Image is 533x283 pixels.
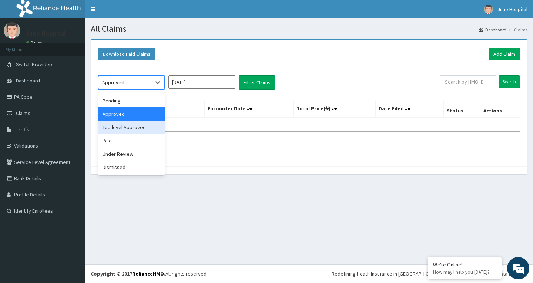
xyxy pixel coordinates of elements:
h1: All Claims [91,24,527,34]
div: Dismissed [98,161,165,174]
p: How may I help you today? [433,269,496,275]
div: Under Review [98,147,165,161]
th: Total Price(₦) [293,101,375,118]
th: Encounter Date [204,101,293,118]
input: Search [499,75,520,88]
img: User Image [484,5,493,14]
div: Minimize live chat window [121,4,139,21]
span: Switch Providers [16,61,54,68]
a: Dashboard [479,27,506,33]
span: Tariffs [16,126,29,133]
span: June Hospital [497,6,527,13]
div: Chat with us now [38,41,124,51]
div: Pending [98,94,165,107]
img: d_794563401_company_1708531726252_794563401 [14,37,30,55]
span: Claims [16,110,30,117]
textarea: Type your message and hit 'Enter' [4,202,141,228]
div: Top level Approved [98,121,165,134]
div: Redefining Heath Insurance in [GEOGRAPHIC_DATA] using Telemedicine and Data Science! [332,270,527,277]
div: We're Online! [433,261,496,268]
th: Actions [480,101,520,118]
a: RelianceHMO [132,270,164,277]
span: Dashboard [16,77,40,84]
input: Search by HMO ID [440,75,496,88]
button: Filter Claims [239,75,275,90]
a: Online [26,40,44,46]
th: Date Filed [375,101,443,118]
div: Paid [98,134,165,147]
th: Status [443,101,480,118]
div: Approved [98,107,165,121]
li: Claims [507,27,527,33]
span: We're online! [43,93,102,168]
div: Approved [102,79,124,86]
button: Download Paid Claims [98,48,155,60]
input: Select Month and Year [168,75,235,89]
img: User Image [4,22,20,39]
footer: All rights reserved. [85,264,533,283]
a: Add Claim [489,48,520,60]
strong: Copyright © 2017 . [91,270,165,277]
p: June Hospital [26,30,66,37]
